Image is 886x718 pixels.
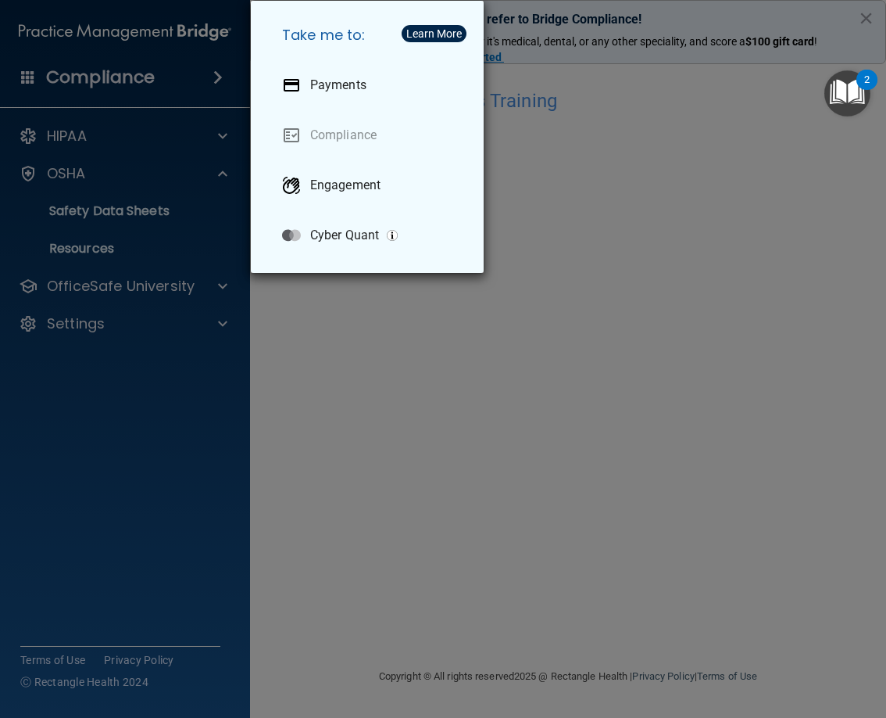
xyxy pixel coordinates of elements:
[310,178,380,193] p: Engagement
[270,63,471,107] a: Payments
[270,113,471,157] a: Compliance
[310,228,379,243] p: Cyber Quant
[824,70,870,117] button: Open Resource Center, 2 new notifications
[310,77,366,93] p: Payments
[864,80,870,100] div: 2
[270,13,471,57] h5: Take me to:
[270,163,471,207] a: Engagement
[406,28,462,39] div: Learn More
[402,25,466,42] button: Learn More
[270,214,471,257] a: Cyber Quant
